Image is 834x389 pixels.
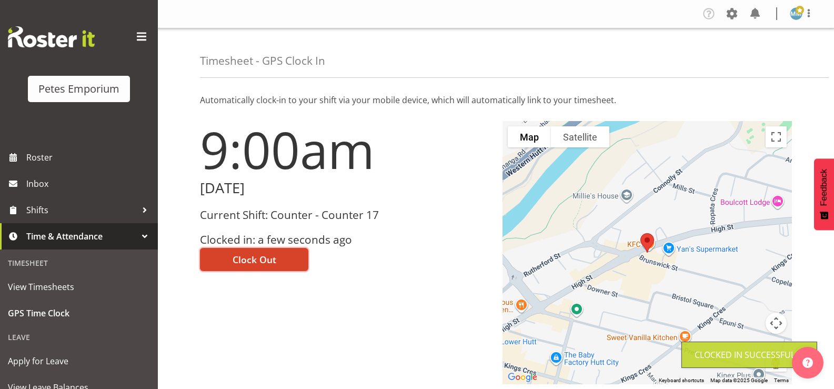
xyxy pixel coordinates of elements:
h4: Timesheet - GPS Clock In [200,55,325,67]
h3: Clocked in: a few seconds ago [200,234,490,246]
button: Feedback - Show survey [814,158,834,230]
h3: Current Shift: Counter - Counter 17 [200,209,490,221]
img: Google [505,371,540,384]
span: Time & Attendance [26,228,137,244]
span: Map data ©2025 Google [710,377,768,383]
a: View Timesheets [3,274,155,300]
button: Show satellite imagery [551,126,609,147]
span: View Timesheets [8,279,150,295]
div: Clocked in Successfully [695,348,804,361]
button: Toggle fullscreen view [766,126,787,147]
span: GPS Time Clock [8,305,150,321]
a: Apply for Leave [3,348,155,374]
span: Apply for Leave [8,353,150,369]
span: Inbox [26,176,153,192]
span: Shifts [26,202,137,218]
h2: [DATE] [200,180,490,196]
div: Timesheet [3,252,155,274]
img: help-xxl-2.png [802,357,813,368]
button: Clock Out [200,248,308,271]
button: Map camera controls [766,313,787,334]
div: Petes Emporium [38,81,119,97]
a: GPS Time Clock [3,300,155,326]
h1: 9:00am [200,121,490,178]
div: Leave [3,326,155,348]
img: Rosterit website logo [8,26,95,47]
span: Clock Out [233,253,276,266]
span: Feedback [819,169,829,206]
img: mandy-mosley3858.jpg [790,7,802,20]
button: Keyboard shortcuts [659,377,704,384]
a: Open this area in Google Maps (opens a new window) [505,371,540,384]
span: Roster [26,149,153,165]
a: Terms (opens in new tab) [774,377,789,383]
p: Automatically clock-in to your shift via your mobile device, which will automatically link to you... [200,94,792,106]
button: Show street map [508,126,551,147]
